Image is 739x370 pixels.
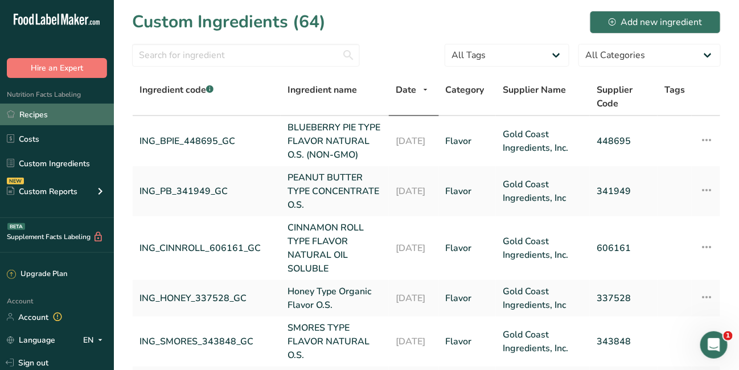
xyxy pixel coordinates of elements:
[139,335,274,348] a: ING_SMORES_343848_GC
[288,83,357,97] span: Ingredient name
[724,331,733,340] span: 1
[7,58,107,78] button: Hire an Expert
[503,83,566,97] span: Supplier Name
[503,285,583,312] a: Gold Coast Ingredients, Inc
[446,291,490,305] a: Flavor
[7,223,25,230] div: BETA
[83,333,107,347] div: EN
[503,235,583,262] a: Gold Coast Ingredients, Inc.
[609,15,702,29] div: Add new ingredient
[139,241,274,255] a: ING_CINNROLL_606161_GC
[597,184,651,198] a: 341949
[132,44,360,67] input: Search for ingredient
[139,291,274,305] a: ING_HONEY_337528_GC
[503,178,583,205] a: Gold Coast Ingredients, Inc
[597,134,651,148] a: 448695
[7,178,24,184] div: NEW
[597,241,651,255] a: 606161
[664,83,685,97] span: Tags
[446,241,490,255] a: Flavor
[396,184,432,198] a: [DATE]
[139,184,274,198] a: ING_PB_341949_GC
[700,331,728,359] iframe: Intercom live chat
[139,134,274,148] a: ING_BPIE_448695_GC
[446,134,490,148] a: Flavor
[396,291,432,305] a: [DATE]
[597,83,651,110] span: Supplier Code
[446,184,490,198] a: Flavor
[446,83,485,97] span: Category
[288,321,382,362] a: SMORES TYPE FLAVOR NATURAL O.S.
[590,11,721,34] button: Add new ingredient
[7,330,55,350] a: Language
[503,328,583,355] a: Gold Coast Ingredients, Inc.
[597,291,651,305] a: 337528
[288,285,382,312] a: Honey Type Organic Flavor O.S.
[288,121,382,162] a: BLUEBERRY PIE TYPE FLAVOR NATURAL O.S. (NON-GMO)
[597,335,651,348] a: 343848
[288,171,382,212] a: PEANUT BUTTER TYPE CONCENTRATE O.S.
[139,84,214,96] span: Ingredient code
[446,335,490,348] a: Flavor
[7,186,77,198] div: Custom Reports
[396,83,416,97] span: Date
[288,221,382,276] a: CINNAMON ROLL TYPE FLAVOR NATURAL OIL SOLUBLE
[503,128,583,155] a: Gold Coast Ingredients, Inc.
[7,269,67,280] div: Upgrade Plan
[396,134,432,148] a: [DATE]
[132,9,326,35] h1: Custom Ingredients (64)
[396,335,432,348] a: [DATE]
[396,241,432,255] a: [DATE]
